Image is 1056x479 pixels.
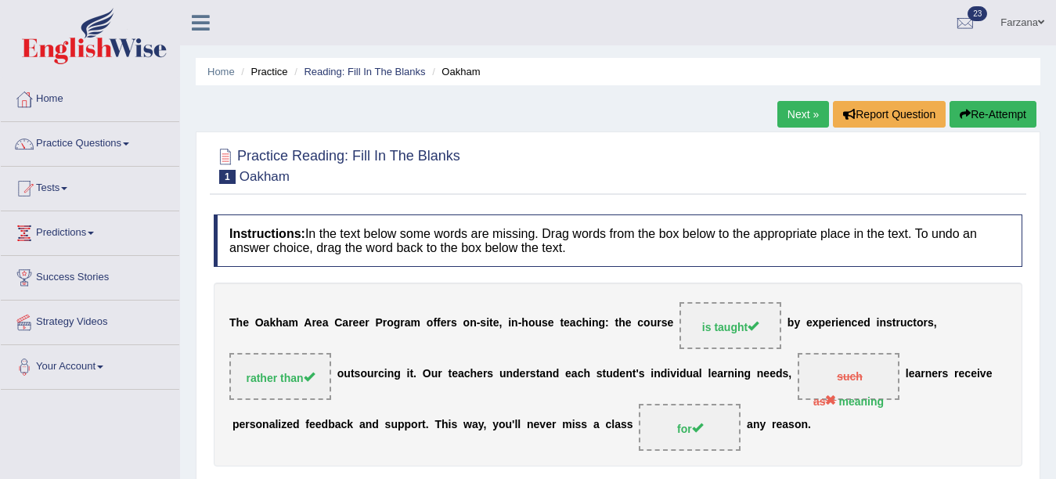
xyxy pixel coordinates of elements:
[463,419,472,431] b: w
[483,419,486,431] b: ,
[782,419,788,431] b: a
[366,419,373,431] b: n
[232,419,240,431] b: p
[517,419,521,431] b: l
[478,419,484,431] b: y
[411,419,418,431] b: o
[448,368,452,380] b: t
[289,317,298,330] b: m
[621,419,627,431] b: s
[367,368,374,380] b: u
[637,317,643,330] b: c
[391,419,398,431] b: u
[753,419,760,431] b: n
[971,368,977,380] b: e
[269,419,276,431] b: a
[342,317,348,330] b: a
[451,419,457,431] b: s
[572,419,575,431] b: i
[243,317,249,330] b: e
[909,368,915,380] b: e
[614,419,621,431] b: a
[418,419,422,431] b: r
[896,317,899,330] b: r
[359,317,365,330] b: e
[835,317,838,330] b: i
[677,423,703,435] span: for
[525,368,529,380] b: r
[737,368,744,380] b: n
[240,169,290,184] small: Oakham
[1,256,179,295] a: Success Stories
[316,317,323,330] b: e
[676,368,679,380] b: i
[667,368,670,380] b: i
[528,317,535,330] b: o
[879,317,886,330] b: n
[606,368,613,380] b: u
[819,317,826,330] b: p
[441,317,447,330] b: e
[506,368,513,380] b: n
[914,368,921,380] b: a
[477,368,483,380] b: e
[341,419,348,431] b: c
[571,368,578,380] b: a
[877,317,880,330] b: i
[693,368,699,380] b: a
[365,317,369,330] b: r
[335,419,341,431] b: a
[777,419,783,431] b: e
[539,368,546,380] b: a
[723,368,727,380] b: r
[486,317,489,330] b: i
[583,368,590,380] b: h
[463,317,470,330] b: o
[355,368,361,380] b: s
[625,317,632,330] b: e
[959,368,965,380] b: e
[1,167,179,206] a: Tests
[483,368,487,380] b: r
[423,368,431,380] b: O
[250,419,256,431] b: s
[214,214,1022,267] h4: In the text below some words are missing. Drag words from the box below to the appropriate place ...
[798,353,899,400] span: Drop target
[438,368,442,380] b: r
[852,317,858,330] b: c
[1,345,179,384] a: Your Account
[411,317,420,330] b: m
[813,370,863,408] span: such as
[477,317,481,330] b: -
[686,368,693,380] b: u
[639,404,741,451] span: Drop target
[229,227,305,240] b: Instructions:
[788,368,791,380] b: ,
[763,368,769,380] b: e
[783,368,789,380] b: s
[489,317,493,330] b: t
[293,419,300,431] b: d
[255,317,264,330] b: O
[513,368,520,380] b: d
[581,419,587,431] b: s
[651,317,658,330] b: u
[309,419,315,431] b: e
[264,317,270,330] b: a
[964,368,971,380] b: c
[387,368,395,380] b: n
[229,353,331,400] span: Drop target
[431,368,438,380] b: u
[702,321,759,333] span: is taught
[287,419,293,431] b: e
[578,368,584,380] b: c
[374,368,378,380] b: r
[520,368,526,380] b: e
[245,419,249,431] b: r
[334,317,342,330] b: C
[639,368,645,380] b: s
[512,419,514,431] b: '
[552,419,556,431] b: r
[711,368,717,380] b: e
[560,317,564,330] b: t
